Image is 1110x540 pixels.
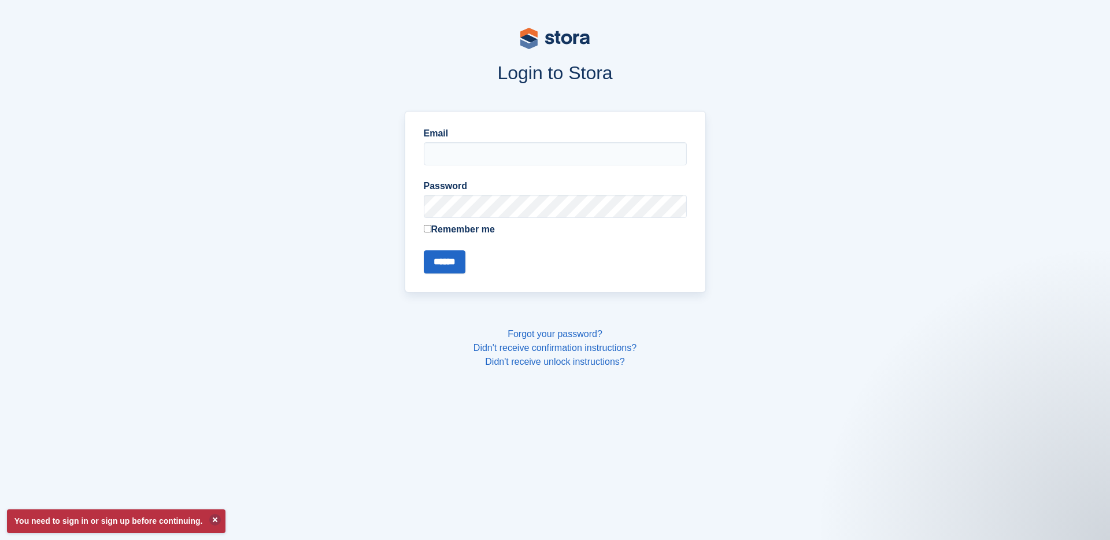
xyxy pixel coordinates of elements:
[485,357,624,367] a: Didn't receive unlock instructions?
[424,179,687,193] label: Password
[473,343,637,353] a: Didn't receive confirmation instructions?
[424,127,687,140] label: Email
[508,329,602,339] a: Forgot your password?
[184,62,926,83] h1: Login to Stora
[424,223,687,236] label: Remember me
[424,225,431,232] input: Remember me
[7,509,225,533] p: You need to sign in or sign up before continuing.
[520,28,590,49] img: stora-logo-53a41332b3708ae10de48c4981b4e9114cc0af31d8433b30ea865607fb682f29.svg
